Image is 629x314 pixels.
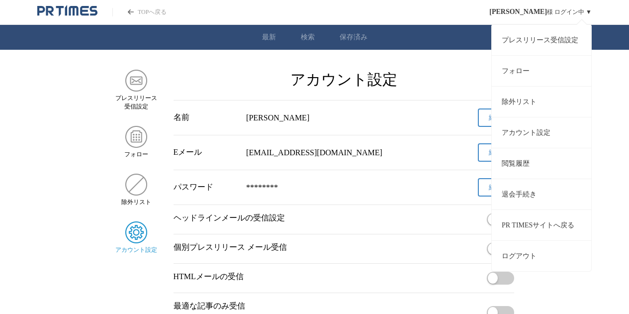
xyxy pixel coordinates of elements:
[492,148,591,179] a: 閲覧履歴
[112,8,167,16] a: PR TIMESのトップページはこちら
[492,24,591,55] a: プレスリリース受信設定
[246,113,441,122] div: [PERSON_NAME]
[115,174,158,207] a: 除外リスト除外リスト
[174,301,483,312] p: 最適な記事のみ受信
[340,33,367,42] a: 保存済み
[121,198,151,207] span: 除外リスト
[492,55,591,86] a: フォロー
[246,148,441,157] div: [EMAIL_ADDRESS][DOMAIN_NAME]
[174,242,483,253] p: 個別プレスリリース メール受信
[301,33,315,42] a: 検索
[478,143,514,162] button: 編集
[489,8,547,16] span: [PERSON_NAME]
[174,213,483,223] p: ヘッドラインメールの受信設定
[115,246,157,254] span: アカウント設定
[492,240,591,271] button: ログアウト
[489,113,503,122] span: 編集
[174,70,514,90] h2: アカウント設定
[489,148,503,157] span: 編集
[115,221,158,254] a: アカウント設定アカウント設定
[478,108,514,127] button: 編集
[125,126,147,148] img: フォロー
[115,94,157,111] span: プレスリリース 受信設定
[125,174,147,196] img: 除外リスト
[478,178,514,197] button: 編集
[174,112,239,123] div: 名前
[492,179,591,209] a: 退会手続き
[125,221,147,243] img: アカウント設定
[492,117,591,148] a: アカウント設定
[489,183,503,192] span: 編集
[37,5,97,19] a: PR TIMESのトップページはこちら
[174,147,239,158] div: Eメール
[115,70,158,111] a: プレスリリース 受信設定プレスリリース 受信設定
[174,182,239,193] div: パスワード
[124,150,148,159] span: フォロー
[492,209,591,240] a: PR TIMESサイトへ戻る
[262,33,276,42] a: 最新
[125,70,147,92] img: プレスリリース 受信設定
[174,272,483,282] p: HTMLメールの受信
[115,126,158,159] a: フォローフォロー
[492,86,591,117] a: 除外リスト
